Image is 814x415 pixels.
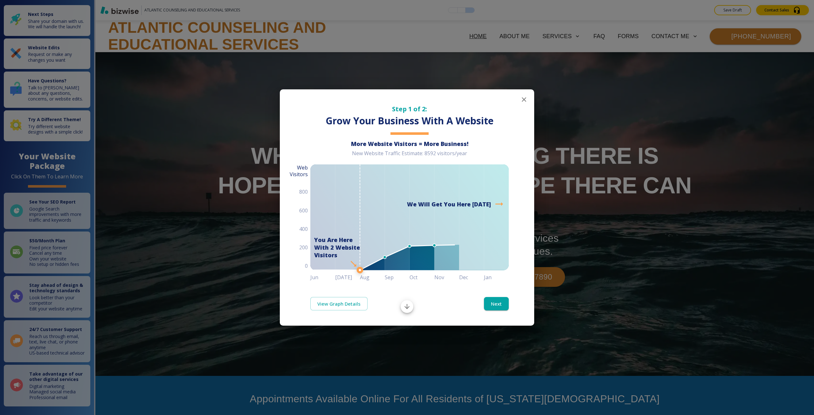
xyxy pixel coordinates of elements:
[310,105,509,113] h5: Step 1 of 2:
[410,273,434,282] h6: Oct
[310,150,509,162] div: New Website Traffic Estimate: 8592 visitors/year
[310,114,509,128] h3: Grow Your Business With A Website
[401,300,413,313] button: Scroll to bottom
[310,273,335,282] h6: Jun
[385,273,410,282] h6: Sep
[434,273,459,282] h6: Nov
[310,297,368,310] a: View Graph Details
[459,273,484,282] h6: Dec
[360,273,385,282] h6: Aug
[335,273,360,282] h6: [DATE]
[484,273,509,282] h6: Jan
[310,140,509,148] h6: More Website Visitors = More Business!
[484,297,509,310] button: Next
